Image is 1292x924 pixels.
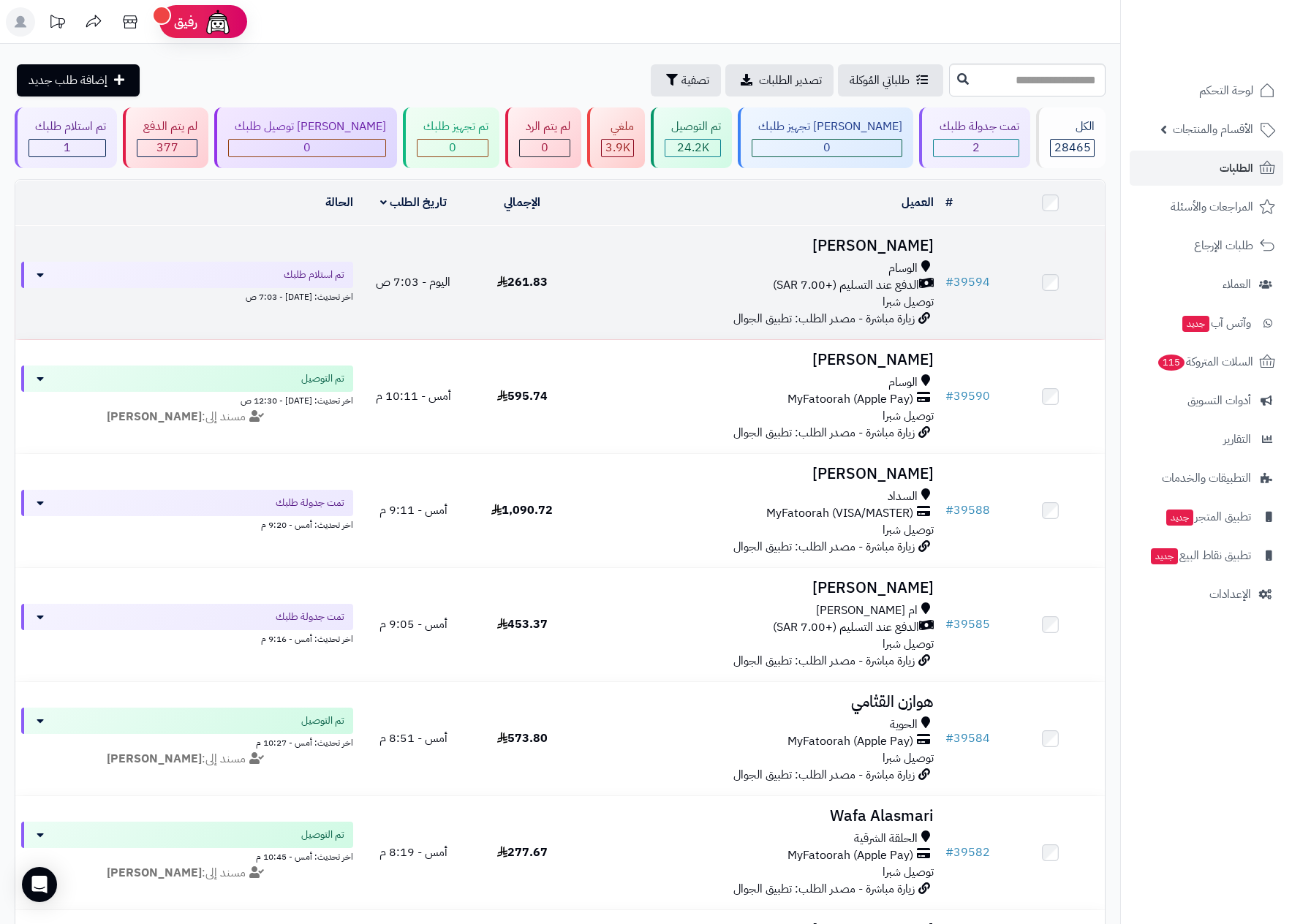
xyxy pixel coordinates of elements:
[759,72,822,89] span: تصدير الطلبات
[945,273,953,291] span: #
[1171,197,1253,217] span: المراجعات والأسئلة
[303,139,311,156] span: 0
[400,107,502,168] a: تم تجهيز طلبك 0
[888,488,918,505] span: السداد
[945,194,953,211] a: #
[773,619,919,636] span: الدفع عند التسليم (+7.00 SAR)
[379,501,447,519] span: أمس - 9:11 م
[766,505,913,522] span: MyFatoorah (VISA/MASTER)
[677,139,709,156] span: 24.2K
[156,139,178,156] span: 377
[497,616,548,633] span: 453.37
[39,7,75,40] a: تحديثات المنصة
[21,630,353,645] div: اخر تحديث: أمس - 9:16 م
[29,118,106,135] div: تم استلام طلبك
[497,273,548,291] span: 261.83
[883,521,934,539] span: توصيل شبرا
[64,139,71,156] span: 1
[583,694,934,711] h3: هوازن القثامي
[584,107,648,168] a: ملغي 3.9K
[29,72,107,89] span: إضافة طلب جديد
[1130,499,1283,534] a: تطبيق المتجرجديد
[648,107,735,168] a: تم التوصيل 24.2K
[945,616,990,633] a: #39585
[301,828,344,842] span: تم التوصيل
[21,848,353,863] div: اخر تحديث: أمس - 10:45 م
[504,194,540,211] a: الإجمالي
[902,194,934,211] a: العميل
[602,140,633,156] div: 3880
[301,371,344,386] span: تم التوصيل
[972,139,980,156] span: 2
[733,652,915,670] span: زيارة مباشرة - مصدر الطلب: تطبيق الجوال
[733,310,915,327] span: زيارة مباشرة - مصدر الطلب: تطبيق الجوال
[137,118,197,135] div: لم يتم الدفع
[497,387,548,405] span: 595.74
[733,538,915,556] span: زيارة مباشرة - مصدر الطلب: تطبيق الجوال
[497,730,548,747] span: 573.80
[583,580,934,597] h3: [PERSON_NAME]
[417,118,488,135] div: تم تجهيز طلبك
[1166,510,1193,526] span: جديد
[301,713,344,728] span: تم التوصيل
[376,387,451,405] span: أمس - 10:11 م
[1130,73,1283,108] a: لوحة التحكم
[890,716,918,733] span: الحوية
[725,64,834,96] a: تصدير الطلبات
[665,140,720,156] div: 24205
[380,194,447,211] a: تاريخ الطلب
[203,7,233,37] img: ai-face.png
[1187,390,1251,411] span: أدوات التسويق
[1050,118,1095,135] div: الكل
[1130,577,1283,612] a: الإعدادات
[787,391,913,408] span: MyFatoorah (Apple Pay)
[916,107,1033,168] a: تمت جدولة طلبك 2
[883,293,934,311] span: توصيل شبرا
[945,844,990,861] a: #39582
[107,864,202,882] strong: [PERSON_NAME]
[21,392,353,407] div: اخر تحديث: [DATE] - 12:30 ص
[1130,344,1283,379] a: السلات المتروكة115
[1223,429,1251,450] span: التقارير
[733,424,915,442] span: زيارة مباشرة - مصدر الطلب: تطبيق الجوال
[12,107,120,168] a: تم استلام طلبك 1
[541,139,548,156] span: 0
[21,734,353,749] div: اخر تحديث: أمس - 10:27 م
[1181,313,1251,333] span: وآتس آب
[752,118,902,135] div: [PERSON_NAME] تجهيز طلبك
[1157,352,1253,372] span: السلات المتروكة
[733,766,915,784] span: زيارة مباشرة - مصدر الطلب: تطبيق الجوال
[1130,538,1283,573] a: تطبيق نقاط البيعجديد
[945,501,953,519] span: #
[933,118,1019,135] div: تمت جدولة طلبك
[1149,545,1251,566] span: تطبيق نقاط البيع
[681,72,709,89] span: تصفية
[1157,355,1185,371] span: 115
[823,139,831,156] span: 0
[945,387,953,405] span: #
[1130,228,1283,263] a: طلبات الإرجاع
[418,140,488,156] div: 0
[276,610,344,624] span: تمت جدولة طلبك
[120,107,211,168] a: لم يتم الدفع 377
[228,118,386,135] div: [PERSON_NAME] توصيل طلبك
[10,865,364,882] div: مسند إلى:
[276,496,344,510] span: تمت جدولة طلبك
[1130,151,1283,186] a: الطلبات
[888,260,918,277] span: الوسام
[1130,189,1283,224] a: المراجعات والأسئلة
[10,409,364,425] div: مسند إلى:
[229,140,385,156] div: 0
[838,64,943,96] a: طلباتي المُوكلة
[773,277,919,294] span: الدفع عند التسليم (+7.00 SAR)
[1130,422,1283,457] a: التقارير
[22,867,57,902] div: Open Intercom Messenger
[211,107,400,168] a: [PERSON_NAME] توصيل طلبك 0
[883,749,934,767] span: توصيل شبرا
[787,733,913,750] span: MyFatoorah (Apple Pay)
[325,194,353,211] a: الحالة
[1130,306,1283,341] a: وآتس آبجديد
[21,288,353,303] div: اخر تحديث: [DATE] - 7:03 ص
[888,374,918,391] span: الوسام
[1130,267,1283,302] a: العملاء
